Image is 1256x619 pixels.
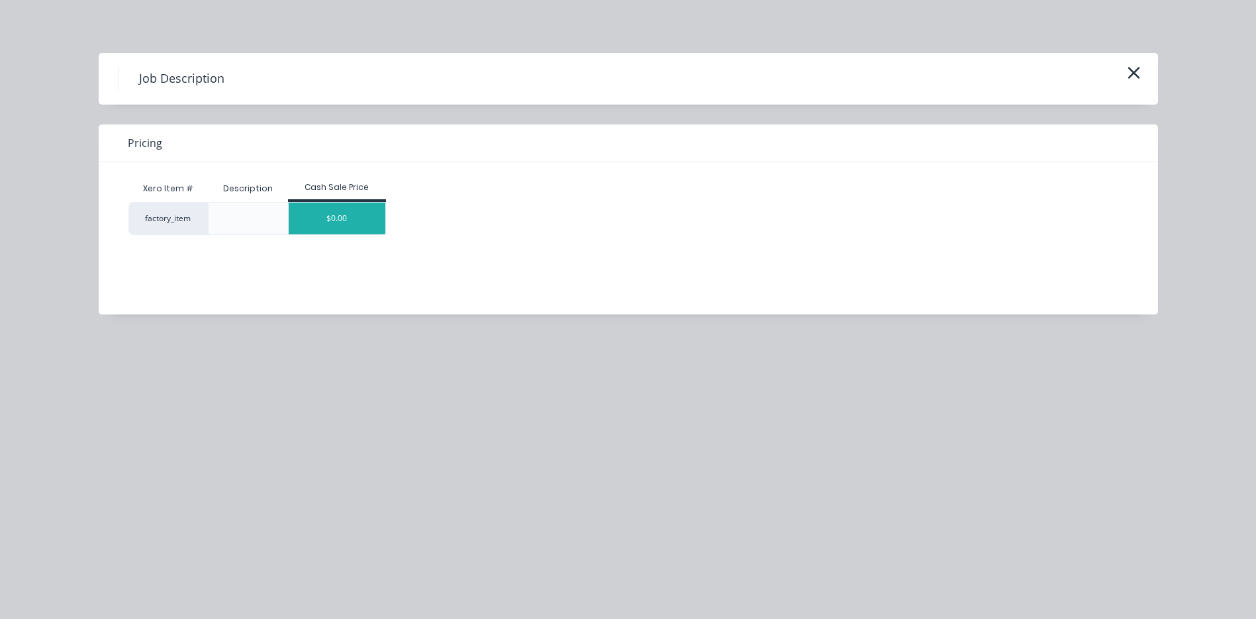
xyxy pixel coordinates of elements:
div: Description [213,172,283,205]
div: factory_item [128,202,208,235]
div: Xero Item # [128,175,208,202]
h4: Job Description [119,66,244,91]
span: Pricing [128,135,162,151]
div: Cash Sale Price [288,181,386,193]
div: $0.00 [289,203,385,234]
